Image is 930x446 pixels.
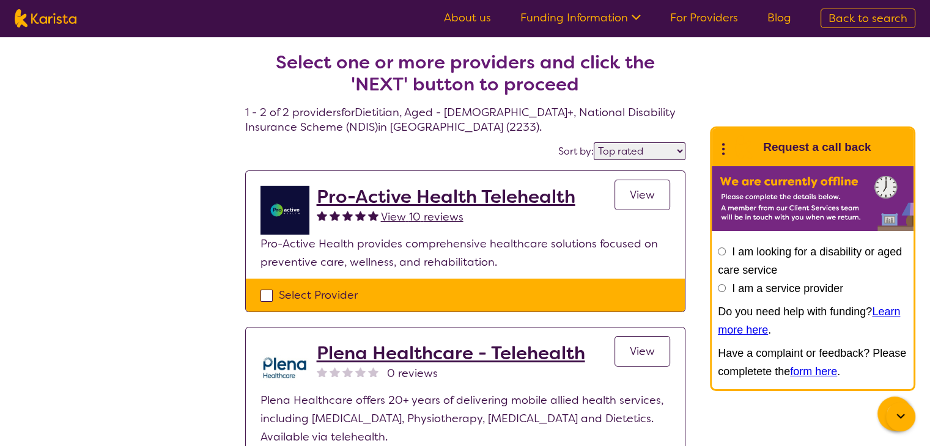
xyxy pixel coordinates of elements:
[829,11,907,26] span: Back to search
[718,302,907,339] p: Do you need help with funding? .
[731,135,756,159] img: Karista
[260,342,309,391] img: qwv9egg5taowukv2xnze.png
[630,188,655,202] span: View
[630,344,655,359] span: View
[260,186,309,235] img: ymlb0re46ukcwlkv50cv.png
[767,10,791,25] a: Blog
[558,145,594,158] label: Sort by:
[317,367,327,377] img: nonereviewstar
[520,10,641,25] a: Funding Information
[317,186,575,208] a: Pro-Active Health Telehealth
[330,210,340,221] img: fullstar
[387,364,438,382] span: 0 reviews
[381,210,463,224] span: View 10 reviews
[355,367,366,377] img: nonereviewstar
[732,282,843,294] label: I am a service provider
[260,51,671,95] h2: Select one or more providers and click the 'NEXT' button to proceed
[317,342,585,364] a: Plena Healthcare - Telehealth
[368,367,378,377] img: nonereviewstar
[15,9,76,27] img: Karista logo
[614,180,670,210] a: View
[342,210,353,221] img: fullstar
[368,210,378,221] img: fullstar
[712,166,913,231] img: Karista offline chat form to request call back
[260,391,670,446] p: Plena Healthcare offers 20+ years of delivering mobile allied health services, including [MEDICAL...
[877,397,912,431] button: Channel Menu
[670,10,738,25] a: For Providers
[260,235,670,271] p: Pro-Active Health provides comprehensive healthcare solutions focused on preventive care, wellnes...
[330,367,340,377] img: nonereviewstar
[718,344,907,381] p: Have a complaint or feedback? Please completete the .
[317,210,327,221] img: fullstar
[790,365,837,378] a: form here
[614,336,670,367] a: View
[355,210,366,221] img: fullstar
[381,208,463,226] a: View 10 reviews
[821,9,915,28] a: Back to search
[718,246,902,276] label: I am looking for a disability or aged care service
[245,22,685,134] h4: 1 - 2 of 2 providers for Dietitian , Aged - [DEMOGRAPHIC_DATA]+ , National Disability Insurance S...
[763,138,871,156] h1: Request a call back
[444,10,491,25] a: About us
[342,367,353,377] img: nonereviewstar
